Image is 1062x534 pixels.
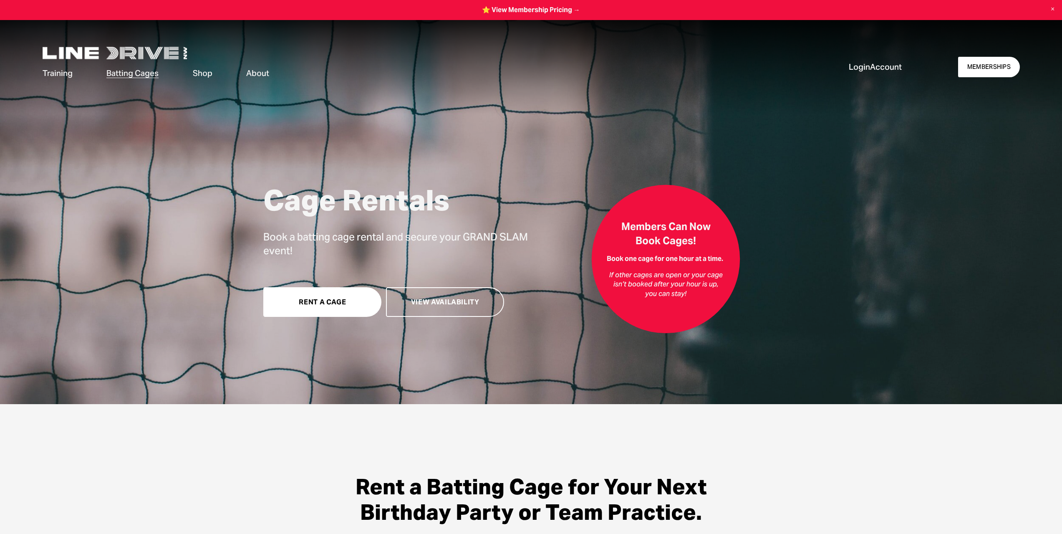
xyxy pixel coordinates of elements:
em: If other cages are open or your cage isn’t booked after your hour is up, you can stay! [609,271,724,298]
a: MEMBERSHIPS [958,57,1019,77]
span: Training [43,68,73,79]
img: LineDrive NorthWest [43,47,187,59]
a: Shop [193,67,212,80]
a: Rent a Cage [263,287,381,317]
p: Book a batting cage rental and secure your GRAND SLAM event! [263,230,529,258]
a: folder dropdown [43,67,73,80]
strong: Members Can Now Book Cages! [621,220,711,247]
h1: Cage Rentals [263,184,529,217]
span: Batting Cages [106,68,159,79]
a: folder dropdown [106,67,159,80]
h2: Rent a Batting Cage for Your Next Birthday Party or Team Practice. [337,474,725,525]
span: About [246,68,269,79]
a: View Availability [386,287,504,317]
a: folder dropdown [246,67,269,80]
strong: Book one cage for one hour at a time. [607,254,723,263]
